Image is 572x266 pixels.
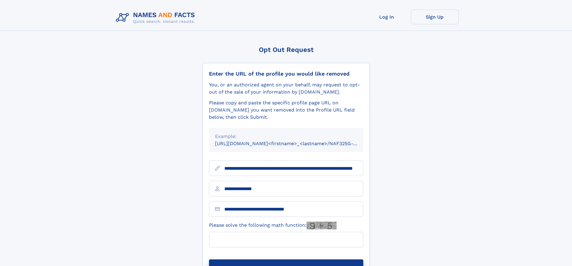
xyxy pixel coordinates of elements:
img: Logo Names and Facts [113,10,200,26]
label: Please solve the following math function: [209,222,337,229]
div: You, or an authorized agent on your behalf, may request to opt-out of the sale of your informatio... [209,81,363,96]
small: [URL][DOMAIN_NAME]<firstname>_<lastname>/NAF325G-xxxxxxxx [215,141,375,146]
a: Log In [363,10,411,24]
a: Sign Up [411,10,459,24]
div: Example: [215,133,357,140]
div: Please copy and paste the specific profile page URL on [DOMAIN_NAME] you want removed into the Pr... [209,99,363,121]
div: Opt Out Request [203,46,370,53]
div: Enter the URL of the profile you would like removed [209,70,363,77]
